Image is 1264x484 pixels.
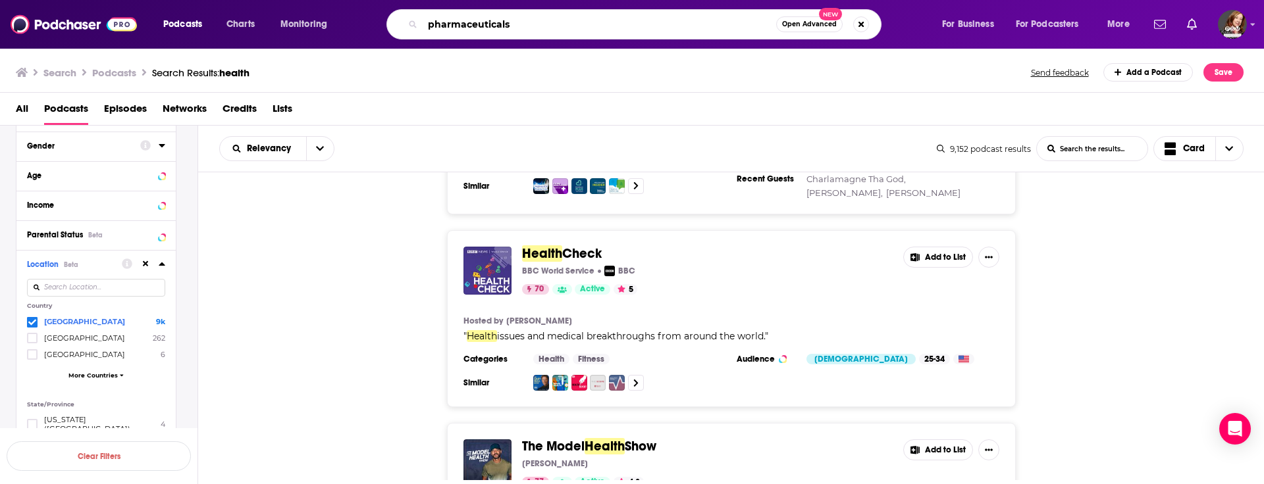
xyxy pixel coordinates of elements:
a: [PERSON_NAME] [506,316,572,326]
span: Location [27,260,59,269]
button: Open AdvancedNew [776,16,843,32]
h3: Similar [463,181,523,191]
img: Fixing Healthcare Podcast [552,178,568,194]
button: Income [27,197,165,213]
p: BBC World Service [522,266,594,276]
img: The Gary Null Show [533,375,549,391]
a: The ModelHealthShow [522,439,656,454]
div: Beta [64,260,78,269]
span: [GEOGRAPHIC_DATA] [44,333,125,343]
span: Logged in as pamelastevensmedia [1218,10,1247,39]
span: [US_STATE] ([GEOGRAPHIC_DATA]) [44,415,154,433]
button: Gender [27,137,140,154]
h3: Podcasts [92,66,136,79]
a: HealthCheck [522,247,602,261]
img: Healthcare NOW Radio Podcast Network - Discussions on healthcare including technology, innovation... [533,178,549,194]
a: Add a Podcast [1103,63,1194,82]
a: Podcasts [44,98,88,125]
div: 25-34 [919,354,950,364]
a: All [16,98,28,125]
img: Health Check [463,247,512,295]
a: There’s a Better Way: Smart Talk on Healthcare and Technology [609,178,625,194]
span: " " [463,330,768,342]
span: Health [467,330,497,342]
img: Inside Health [552,375,568,391]
button: Choose View [1153,136,1244,161]
a: Credits [223,98,257,125]
button: LocationBeta [27,256,122,272]
img: Podchaser - Follow, Share and Rate Podcasts [11,12,137,37]
button: open menu [271,14,344,35]
img: BBC [604,266,615,276]
button: Save [1203,63,1244,82]
span: Podcasts [163,15,202,34]
p: Country [27,302,165,310]
p: BBC [618,266,635,276]
div: Search podcasts, credits, & more... [399,9,894,39]
img: Healthcare Plus Podcast [571,178,587,194]
img: Modern Healthcare’s Healthcare Insider Podcast [590,178,606,194]
span: Health [522,245,562,262]
span: [GEOGRAPHIC_DATA] [44,317,125,326]
span: 4 [161,420,165,429]
button: Add to List [903,439,973,460]
button: open menu [1007,14,1098,35]
span: For Podcasters [1016,15,1079,34]
span: Active [580,283,605,296]
span: Show [625,438,656,454]
a: Show notifications dropdown [1182,13,1202,36]
span: More [1107,15,1130,34]
input: Search Location... [27,279,165,297]
a: Fitness [573,354,610,364]
span: 262 [153,333,165,343]
div: Open Intercom Messenger [1219,413,1251,445]
a: Episodes [104,98,147,125]
span: [GEOGRAPHIC_DATA] [44,350,125,359]
a: The Scope Radio [590,375,606,391]
img: Health Report - Separate stories podcast [571,375,587,391]
h2: Choose List sort [219,136,334,161]
button: Clear Filters [7,441,191,471]
span: Open Advanced [782,21,837,28]
a: Health [533,354,569,364]
button: Show More Button [978,439,999,460]
a: Show notifications dropdown [1149,13,1171,36]
span: More Countries [68,372,118,379]
button: open menu [306,137,334,160]
span: 9k [156,317,165,326]
span: 6 [161,350,165,359]
a: Lists [273,98,292,125]
h3: Similar [463,377,523,388]
button: open menu [933,14,1011,35]
img: User Profile [1218,10,1247,39]
h3: Categories [463,354,523,364]
a: Charts [218,14,263,35]
button: open menu [220,144,306,153]
img: Radio Health Journal | The Latest in Health, Science & Public Policy [609,375,625,391]
a: Active [575,284,610,295]
a: 70 [522,284,549,295]
button: 5 [614,284,637,295]
a: BBCBBC [604,266,635,276]
button: Show More Button [978,247,999,268]
button: open menu [1098,14,1146,35]
span: issues and medical breakthroughs from around the world. [497,330,765,342]
div: Income [27,201,154,210]
div: Search Results: [152,66,250,79]
button: Age [27,167,165,183]
span: 70 [535,283,544,296]
a: Charlamagne Tha God, [806,174,906,184]
h3: Audience [737,354,796,364]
